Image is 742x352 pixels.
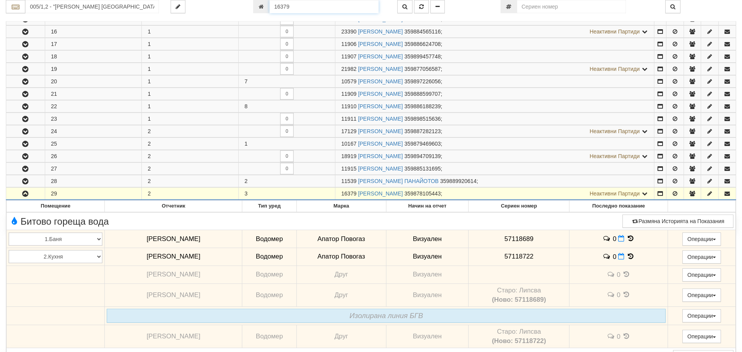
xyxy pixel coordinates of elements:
[358,91,403,97] a: [PERSON_NAME]
[622,271,631,278] span: История на показанията
[335,188,654,200] td: ;
[404,41,441,47] span: 359886624708
[142,175,239,187] td: 2
[682,289,721,302] button: Операции
[386,283,469,306] td: Визуален
[142,63,239,75] td: 1
[626,235,635,242] span: История на показанията
[146,253,200,260] span: [PERSON_NAME]
[341,128,356,134] span: Партида №
[590,66,640,72] span: Неактивни Партиди
[142,51,239,63] td: 1
[569,201,668,212] th: Последно показание
[142,125,239,137] td: 2
[45,113,142,125] td: 23
[606,291,617,298] span: История на забележките
[682,268,721,282] button: Операции
[142,26,239,38] td: 1
[335,163,654,175] td: ;
[335,38,654,50] td: ;
[622,291,631,298] span: История на показанията
[603,235,613,242] span: История на забележките
[617,271,620,278] span: 0
[404,91,441,97] span: 359888599707
[242,325,296,348] td: Водомер
[341,165,356,172] span: Партида №
[469,325,569,348] td: Устройство със сериен номер Липсва беше подменено от устройство със сериен номер 57118722
[142,150,239,162] td: 2
[146,291,200,299] span: [PERSON_NAME]
[146,333,200,340] span: [PERSON_NAME]
[682,250,721,264] button: Операции
[386,325,469,348] td: Визуален
[358,165,403,172] a: [PERSON_NAME]
[504,235,534,243] span: 57118689
[358,116,403,122] a: [PERSON_NAME]
[335,26,654,38] td: ;
[45,125,142,137] td: 24
[296,266,386,283] td: Друг
[142,188,239,200] td: 2
[386,230,469,248] td: Визуален
[245,141,248,147] span: 1
[341,78,356,84] span: Партида №
[45,88,142,100] td: 21
[142,113,239,125] td: 1
[335,63,654,75] td: ;
[242,248,296,266] td: Водомер
[142,38,239,50] td: 1
[618,253,624,260] i: Нов Отчет към 29/09/2025
[341,28,356,35] span: Партида №
[606,271,617,278] span: История на забележките
[682,232,721,246] button: Операции
[469,283,569,306] td: Устройство със сериен номер Липсва беше подменено от устройство със сериен номер 57118689
[335,100,654,113] td: ;
[404,141,441,147] span: 359879469603
[358,141,403,147] a: [PERSON_NAME]
[335,138,654,150] td: ;
[622,215,733,228] button: Размяна Историята на Показания
[335,113,654,125] td: ;
[358,153,403,159] a: [PERSON_NAME]
[358,178,439,184] a: [PERSON_NAME] ПАНАЙОТОВ
[341,153,356,159] span: Партида №
[590,153,640,159] span: Неактивни Партиди
[358,190,403,197] a: [PERSON_NAME]
[335,175,654,187] td: ;
[682,330,721,343] button: Операции
[606,333,617,340] span: История на забележките
[45,188,142,200] td: 29
[358,41,403,47] a: [PERSON_NAME]
[622,333,631,340] span: История на показанията
[341,91,356,97] span: Партида №
[618,235,624,242] i: Нов Отчет към 29/09/2025
[296,283,386,306] td: Друг
[386,248,469,266] td: Визуален
[358,128,403,134] a: [PERSON_NAME]
[404,128,441,134] span: 359887282123
[341,190,356,197] span: Партида №
[404,66,441,72] span: 359877056587
[45,175,142,187] td: 28
[404,53,441,60] span: 359899457748
[296,248,386,266] td: Апатор Повогаз
[341,66,356,72] span: Партида №
[142,88,239,100] td: 1
[613,253,616,260] span: 0
[45,63,142,75] td: 19
[341,41,356,47] span: Партида №
[335,125,654,137] td: ;
[358,78,403,84] a: [PERSON_NAME]
[142,76,239,88] td: 1
[245,190,248,197] span: 3
[492,296,546,303] b: (Ново: 57118689)
[105,201,242,212] th: Отчетник
[242,230,296,248] td: Водомер
[492,337,546,345] b: (Ново: 57118722)
[45,76,142,88] td: 20
[45,138,142,150] td: 25
[341,53,356,60] span: Партида №
[45,163,142,175] td: 27
[404,78,441,84] span: 359897226056
[341,141,356,147] span: Партида №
